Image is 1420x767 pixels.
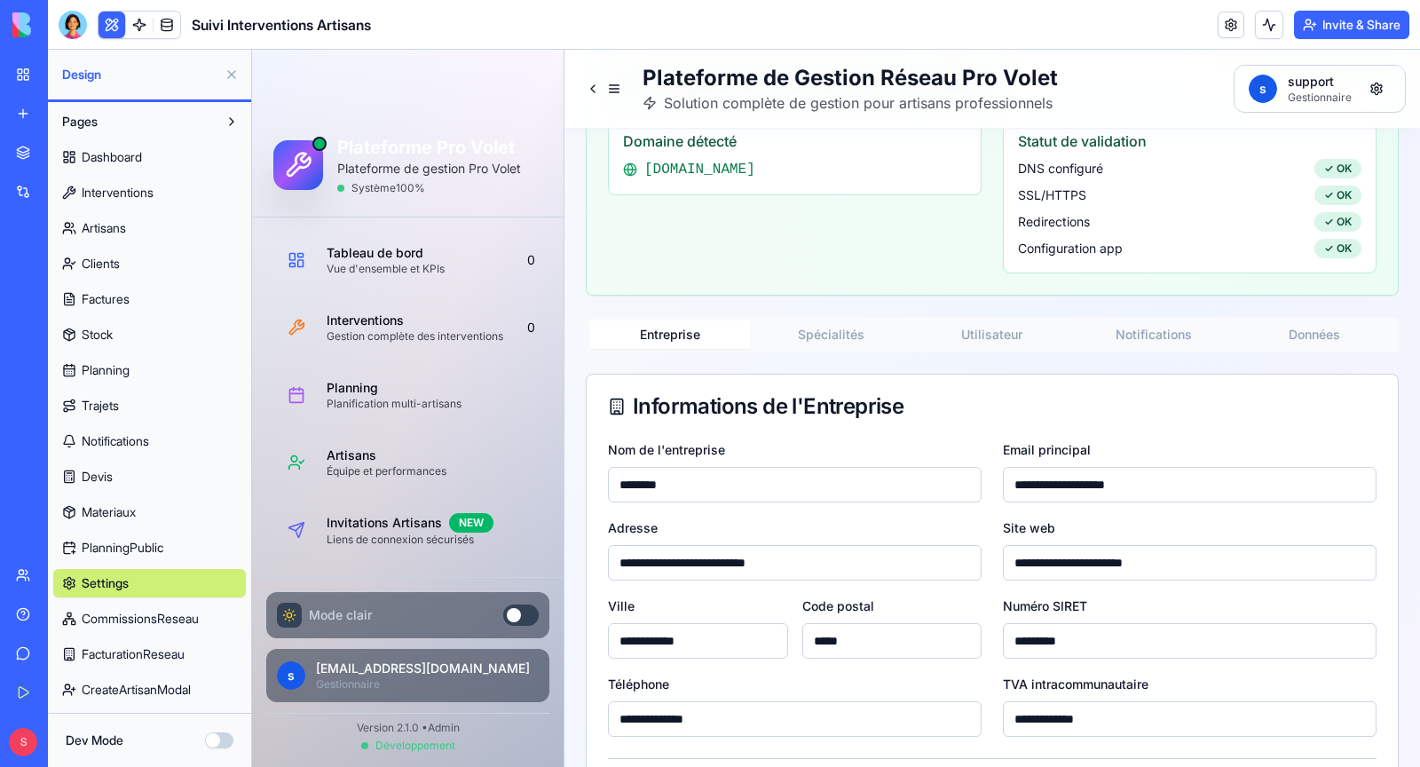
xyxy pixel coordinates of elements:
a: Materiaux [53,498,246,526]
button: Spécialités [499,271,660,299]
a: Devis [53,463,246,491]
span: Artisans [82,219,126,237]
span: Mode clair [57,557,120,574]
label: Code postal [550,549,622,564]
span: [DOMAIN_NAME] [392,109,503,130]
p: Gestionnaire [1036,41,1100,55]
span: DNS configuré [766,110,851,128]
a: FacturationReseau [53,640,246,668]
label: Dev Mode [66,731,123,749]
label: Nom de l'entreprise [356,392,473,407]
span: Système 100 % [99,131,173,146]
div: Liens de connexion sécurisés [75,483,283,497]
span: Planning [82,361,130,379]
a: Notifications [53,427,246,455]
span: Configuration app [766,190,871,208]
span: Design [62,66,217,83]
a: Settings [53,569,246,597]
label: Site web [751,470,803,486]
span: SSL/HTTPS [766,137,834,154]
span: Materiaux [82,503,136,521]
div: Gestion complète des interventions [75,280,261,294]
div: ✓ OK [1062,189,1109,209]
span: Interventions [82,184,154,202]
div: Informations de l'Entreprise [356,346,1124,368]
div: Invitations Artisans [75,463,283,483]
p: Solution complète de gestion pour artisans professionnels [390,43,967,64]
button: Utilisateur [659,271,821,299]
div: Équipe et performances [75,415,283,429]
span: s [997,25,1025,53]
a: PlanningPlanification multi-artisans [14,317,297,374]
a: PlanningPublic [53,534,246,562]
a: Invitations ClientsNEWSystème d'invitations client sécurisées [14,519,297,576]
span: Factures [82,290,130,308]
a: CreateArtisanModal [53,676,246,704]
div: [EMAIL_ADDRESS][DOMAIN_NAME] [64,610,287,628]
span: S [9,728,37,756]
a: Planning [53,356,246,384]
h2: Plateforme Pro Volet [85,85,263,110]
a: Clients [53,249,246,278]
span: Devis [82,468,113,486]
label: TVA intracommunautaire [751,627,896,642]
button: Notifications [821,271,982,299]
span: Clients [82,255,120,273]
span: Suivi Interventions Artisans [192,14,371,36]
button: s[EMAIL_ADDRESS][DOMAIN_NAME]Gestionnaire [14,599,297,652]
button: Pages [53,107,217,136]
div: Planification multi-artisans [75,347,283,361]
span: Pages [62,113,98,130]
p: Version 2.1.0 • Admin [14,671,297,685]
span: Notifications [82,432,149,450]
span: Développement [123,689,203,703]
div: Artisans [75,397,283,415]
div: NEW [197,463,241,483]
div: ✓ OK [1062,162,1109,182]
span: Dashboard [82,148,142,166]
a: Factures [53,285,246,313]
button: Données [982,271,1143,299]
button: Invite & Share [1294,11,1409,39]
a: Invitations ArtisansNEWLiens de connexion sécurisés [14,452,297,509]
div: Tableau de bord [75,194,261,212]
span: CommissionsReseau [82,610,199,628]
span: FacturationReseau [82,645,185,663]
div: Interventions [75,262,261,280]
p: support [1036,23,1100,41]
a: InterventionsGestion complète des interventions0 [14,249,297,306]
label: Ville [356,549,383,564]
span: Settings [82,574,129,592]
span: Trajets [82,397,119,415]
div: ✓ OK [1062,136,1109,155]
span: Redirections [766,163,838,181]
img: logo [12,12,122,37]
label: Numéro SIRET [751,549,835,564]
label: Email principal [751,392,839,407]
p: Plateforme de gestion Pro Volet [85,110,269,128]
a: CommissionsReseau [53,605,246,633]
span: s [25,612,53,640]
a: ClientLogin [53,711,246,739]
a: Tableau de bordVue d'ensemble et KPIs0 [14,182,297,239]
span: PlanningPublic [82,539,163,557]
span: CreateArtisanModal [82,681,191,699]
a: Stock [53,320,246,349]
div: Gestionnaire [64,628,287,642]
h1: Plateforme de Gestion Réseau Pro Volet [390,14,967,43]
h4: Domaine détecté [371,81,714,102]
label: Téléphone [356,627,417,642]
a: Artisans [53,214,246,242]
a: Dashboard [53,143,246,171]
button: Entreprise [337,271,499,299]
div: ✓ OK [1062,109,1109,129]
h4: Statut de validation [766,81,1109,102]
div: Vue d'ensemble et KPIs [75,212,261,226]
a: Interventions [53,178,246,207]
label: Adresse [356,470,406,486]
div: Planning [75,329,283,347]
a: Trajets [53,391,246,420]
span: Stock [82,326,113,344]
a: ArtisansÉquipe et performances [14,384,297,441]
